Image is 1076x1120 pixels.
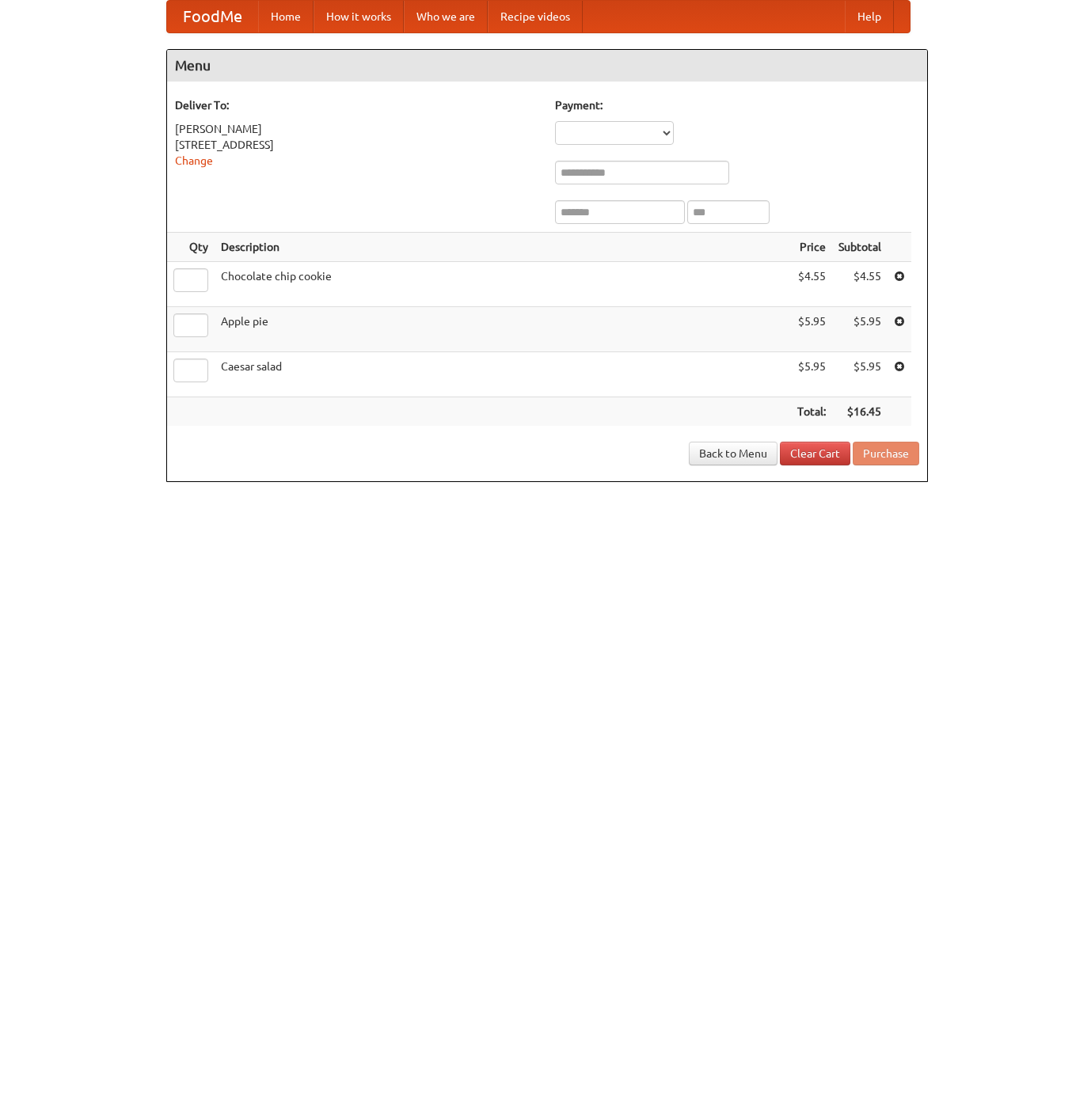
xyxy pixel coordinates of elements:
[215,233,791,262] th: Description
[832,233,888,262] th: Subtotal
[791,233,832,262] th: Price
[215,262,791,307] td: Chocolate chip cookie
[853,442,919,465] button: Purchase
[215,352,791,397] td: Caesar salad
[215,307,791,352] td: Apple pie
[258,1,314,32] a: Home
[175,154,213,167] a: Change
[404,1,488,32] a: Who we are
[167,233,215,262] th: Qty
[791,307,832,352] td: $5.95
[791,397,832,427] th: Total:
[175,137,539,153] div: [STREET_ADDRESS]
[689,442,778,465] a: Back to Menu
[488,1,583,32] a: Recipe videos
[175,121,539,137] div: [PERSON_NAME]
[791,352,832,397] td: $5.95
[555,97,919,113] h5: Payment:
[167,50,927,82] h4: Menu
[832,262,888,307] td: $4.55
[832,397,888,427] th: $16.45
[832,307,888,352] td: $5.95
[791,262,832,307] td: $4.55
[314,1,404,32] a: How it works
[167,1,258,32] a: FoodMe
[832,352,888,397] td: $5.95
[175,97,539,113] h5: Deliver To:
[780,442,850,465] a: Clear Cart
[845,1,894,32] a: Help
